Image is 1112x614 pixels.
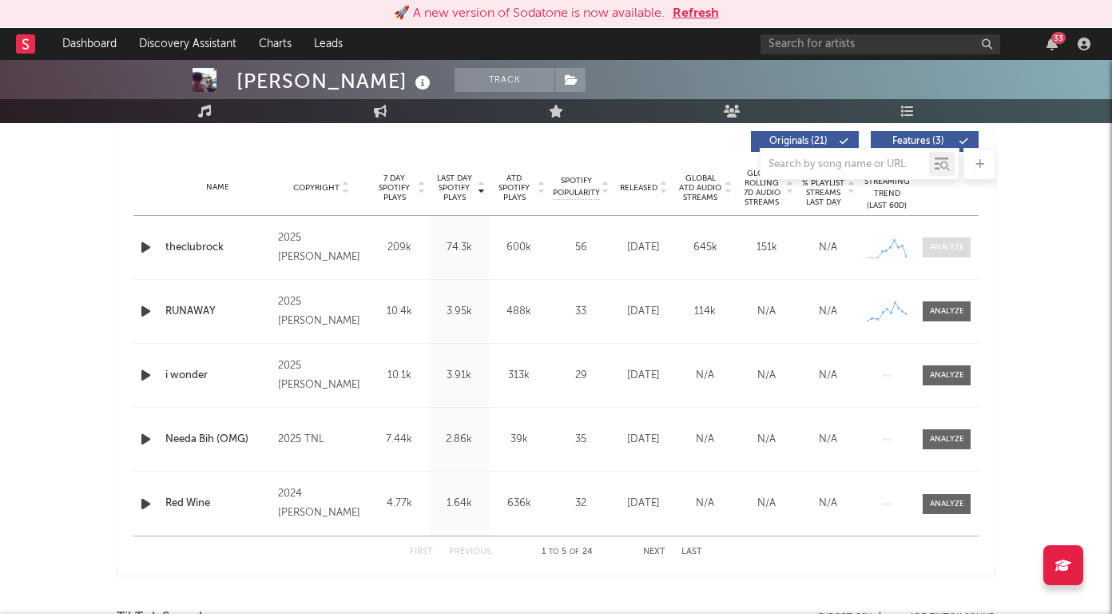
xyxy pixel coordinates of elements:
[493,496,545,512] div: 636k
[801,304,855,320] div: N/A
[801,240,855,256] div: N/A
[553,304,609,320] div: 33
[433,432,485,448] div: 2.86k
[278,484,365,523] div: 2024 [PERSON_NAME]
[871,131,979,152] button: Features(3)
[373,496,425,512] div: 4.77k
[165,368,270,384] a: i wonder
[740,304,793,320] div: N/A
[278,229,365,267] div: 2025 [PERSON_NAME]
[248,28,303,60] a: Charts
[617,240,670,256] div: [DATE]
[678,432,732,448] div: N/A
[617,496,670,512] div: [DATE]
[165,304,270,320] a: RUNAWAY
[801,368,855,384] div: N/A
[373,240,425,256] div: 209k
[617,304,670,320] div: [DATE]
[51,28,128,60] a: Dashboard
[620,183,657,193] span: Released
[1046,38,1058,50] button: 33
[128,28,248,60] a: Discovery Assistant
[681,548,702,556] button: Last
[553,496,609,512] div: 32
[373,173,415,202] span: 7 Day Spotify Plays
[801,169,845,207] span: Estimated % Playlist Streams Last Day
[493,240,545,256] div: 600k
[278,430,365,449] div: 2025 TNL
[373,432,425,448] div: 7.44k
[165,496,270,512] a: Red Wine
[740,496,793,512] div: N/A
[751,131,859,152] button: Originals(21)
[740,432,793,448] div: N/A
[278,293,365,331] div: 2025 [PERSON_NAME]
[678,240,732,256] div: 645k
[673,4,719,23] button: Refresh
[881,137,955,146] span: Features ( 3 )
[493,432,545,448] div: 39k
[678,496,732,512] div: N/A
[455,68,554,92] button: Track
[493,368,545,384] div: 313k
[433,240,485,256] div: 74.3k
[570,548,579,556] span: of
[678,368,732,384] div: N/A
[433,173,475,202] span: Last Day Spotify Plays
[523,543,611,562] div: 1 5 24
[278,357,365,395] div: 2025 [PERSON_NAME]
[165,240,270,256] a: theclubrock
[394,4,665,23] div: 🚀 A new version of Sodatone is now available.
[433,368,485,384] div: 3.91k
[165,432,270,448] a: Needa Bih (OMG)
[165,181,270,193] div: Name
[678,304,732,320] div: 114k
[433,304,485,320] div: 3.95k
[863,164,911,212] div: Global Streaming Trend (Last 60D)
[1051,32,1066,44] div: 33
[761,137,835,146] span: Originals ( 21 )
[801,432,855,448] div: N/A
[553,240,609,256] div: 56
[449,548,491,556] button: Previous
[740,240,793,256] div: 151k
[740,169,784,207] span: Global Rolling 7D Audio Streams
[549,548,558,556] span: to
[373,304,425,320] div: 10.4k
[410,548,433,556] button: First
[617,432,670,448] div: [DATE]
[553,175,600,199] span: Spotify Popularity
[433,496,485,512] div: 1.64k
[553,368,609,384] div: 29
[740,368,793,384] div: N/A
[801,496,855,512] div: N/A
[678,173,722,202] span: Global ATD Audio Streams
[493,173,535,202] span: ATD Spotify Plays
[761,34,1000,54] input: Search for artists
[643,548,665,556] button: Next
[617,368,670,384] div: [DATE]
[236,68,435,94] div: [PERSON_NAME]
[373,368,425,384] div: 10.1k
[761,158,929,171] input: Search by song name or URL
[493,304,545,320] div: 488k
[553,432,609,448] div: 35
[293,183,340,193] span: Copyright
[303,28,354,60] a: Leads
